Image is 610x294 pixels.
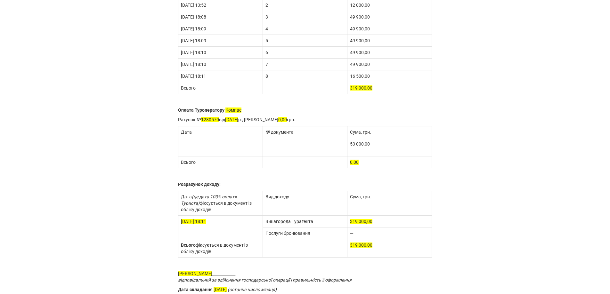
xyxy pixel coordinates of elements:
[178,59,263,70] td: [DATE] 18:10
[178,47,263,59] td: [DATE] 18:10
[225,117,238,122] span: [DATE]
[178,239,263,258] td: фіксується в документі з обліку доходів:
[178,107,224,113] b: Оплата Туроператору
[347,23,432,35] td: 49 900,00
[178,191,263,216] td: Дата фіксується в документі з обліку доходів
[347,126,432,138] td: Сума, грн.
[225,107,241,113] span: Компас
[178,156,263,168] td: Всього
[350,219,372,224] span: 319 000,00
[347,11,432,23] td: 49 900,00
[347,47,432,59] td: 49 900,00
[214,287,227,292] span: [DATE]
[350,242,372,248] span: 319 000,00
[178,270,432,283] p: ____________
[178,116,432,123] p: Рахунок № від р., [PERSON_NAME] грн.
[178,11,263,23] td: [DATE] 18:08
[263,191,347,216] td: Вид доходу
[178,23,263,35] td: [DATE] 18:09
[347,70,432,82] td: 16 500,00
[263,126,347,138] td: № документа
[178,70,263,82] td: [DATE] 18:11
[347,191,432,216] td: Сума, грн.
[181,242,196,248] b: Всього
[278,117,287,122] span: 0,00
[350,85,372,91] span: 319 000,00
[263,23,347,35] td: 4
[263,47,347,59] td: 6
[201,117,219,122] span: 1280570
[347,35,432,47] td: 49 900,00
[178,35,263,47] td: [DATE] 18:09
[263,216,347,227] td: Винагорода Турагента
[263,59,347,70] td: 7
[263,35,347,47] td: 5
[263,227,347,239] td: Послуги бронювання
[347,227,432,239] td: —
[178,82,263,94] td: Всього
[178,182,221,187] b: Розрахунок доходу:
[350,160,359,165] span: 0,00
[347,59,432,70] td: 49 900,00
[228,287,277,292] i: (останнє число місяця)
[178,277,352,282] i: відповідальний за здійснення господарської операції і правильність її оформлення
[181,194,237,206] i: (це дата 100% оплати Туриста)
[178,271,212,276] span: [PERSON_NAME]
[263,70,347,82] td: 8
[178,287,213,292] b: Дата складання
[178,126,263,138] td: Дата
[263,11,347,23] td: 3
[181,219,206,224] span: [DATE] 18:11
[347,138,432,156] td: 53 000,00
